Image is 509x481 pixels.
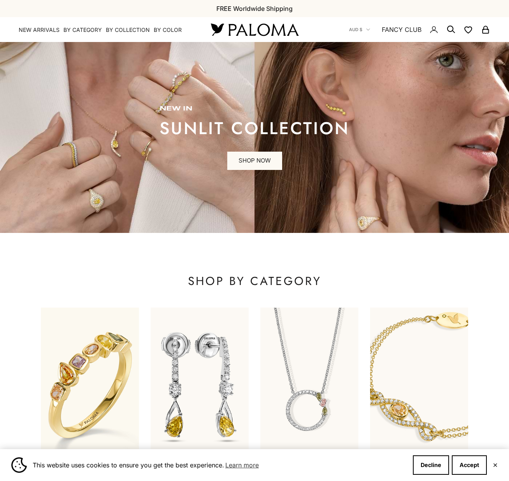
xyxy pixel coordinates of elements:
button: Decline [413,455,449,475]
button: Close [493,463,498,467]
button: Accept [452,455,487,475]
summary: By Category [63,26,102,34]
summary: By Color [154,26,182,34]
button: AUD $ [349,26,370,33]
img: Cookie banner [11,457,27,473]
nav: Secondary navigation [349,17,490,42]
a: FANCY CLUB [382,24,421,35]
span: AUD $ [349,26,362,33]
a: SHOP NOW [227,152,282,170]
a: Learn more [224,459,260,471]
p: SHOP BY CATEGORY [41,273,468,289]
a: NEW ARRIVALS [19,26,60,34]
p: sunlit collection [160,121,349,136]
p: FREE Worldwide Shipping [216,3,293,14]
summary: By Collection [106,26,150,34]
span: This website uses cookies to ensure you get the best experience. [33,459,407,471]
p: new in [160,105,349,113]
nav: Primary navigation [19,26,192,34]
